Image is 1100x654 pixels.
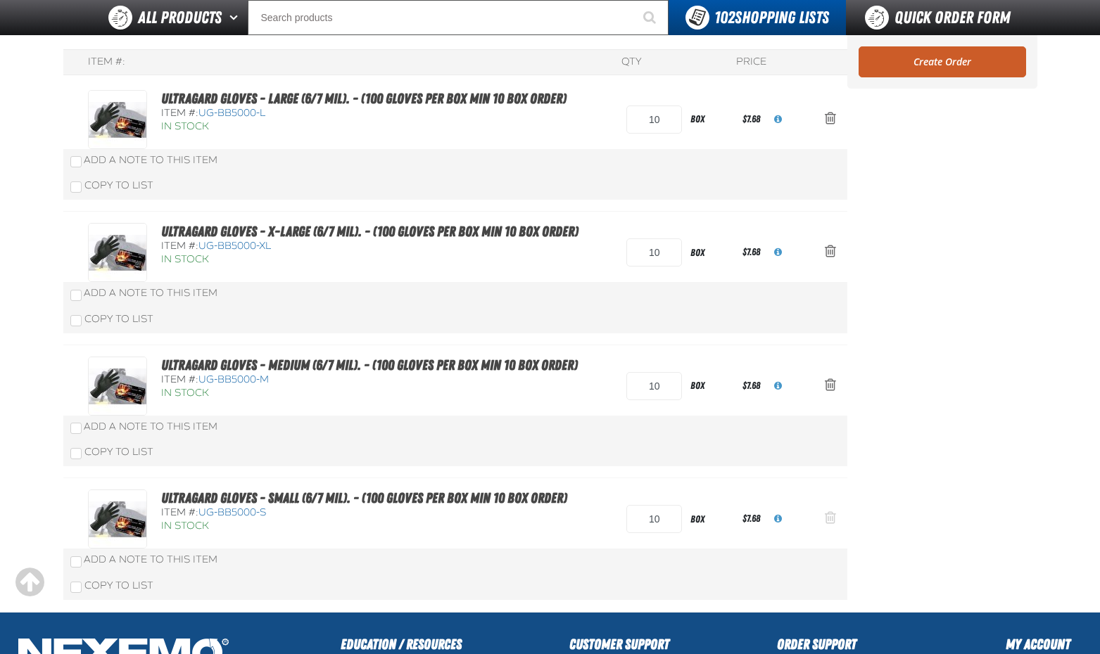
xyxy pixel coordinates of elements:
input: Copy To List [70,181,82,193]
div: In Stock [161,520,567,533]
span: $7.68 [742,380,760,391]
span: Add a Note to This Item [84,154,217,166]
div: Scroll to the top [14,567,45,598]
button: View All Prices for UG-BB5000-L [763,104,793,135]
div: Price [736,56,766,69]
input: Product Quantity [626,505,682,533]
div: box [682,370,740,402]
div: Item #: [161,506,567,520]
strong: 102 [714,8,735,27]
label: Copy To List [70,579,153,591]
input: Add a Note to This Item [70,423,82,434]
span: $7.68 [742,113,760,124]
span: All Products [138,5,222,30]
button: Action Remove Ultragard gloves - Small (6/7 mil). - (100 gloves per box MIN 10 box order) from GL... [814,504,847,534]
a: Ultragard gloves - X-Large (6/7 mil). - (100 gloves per box MIN 10 box order) [161,223,579,240]
span: UG-BB5000-XL [198,240,271,252]
a: Ultragard gloves - Small (6/7 mil). - (100 gloves per box MIN 10 box order) [161,489,567,506]
input: Copy To List [70,315,82,326]
a: Ultragard gloves - Medium (6/7 mil). - (100 gloves per box MIN 10 box order) [161,357,578,373]
input: Add a Note to This Item [70,290,82,301]
span: UG-BB5000-M [198,373,269,385]
label: Copy To List [70,179,153,191]
button: Action Remove Ultragard gloves - X-Large (6/7 mil). - (100 gloves per box MIN 10 box order) from ... [814,237,847,268]
div: box [682,504,740,535]
div: In Stock [161,387,578,400]
button: Action Remove Ultragard gloves - Medium (6/7 mil). - (100 gloves per box MIN 10 box order) from G... [814,371,847,402]
span: UG-BB5000-S [198,506,266,518]
input: Product Quantity [626,105,682,134]
span: Add a Note to This Item [84,287,217,299]
label: Copy To List [70,313,153,325]
button: View All Prices for UG-BB5000-M [763,371,793,402]
div: box [682,103,740,135]
button: View All Prices for UG-BB5000-XL [763,237,793,268]
div: In Stock [161,120,567,134]
button: Action Remove Ultragard gloves - Large (6/7 mil). - (100 gloves per box MIN 10 box order) from GL... [814,104,847,135]
span: Shopping Lists [714,8,829,27]
div: box [682,237,740,269]
input: Add a Note to This Item [70,556,82,568]
button: View All Prices for UG-BB5000-S [763,504,793,534]
input: Product Quantity [626,372,682,400]
span: Add a Note to This Item [84,421,217,432]
div: In Stock [161,253,579,267]
span: $7.68 [742,513,760,524]
span: $7.68 [742,246,760,257]
span: UG-BB5000-L [198,107,265,119]
label: Copy To List [70,446,153,458]
div: Item #: [88,56,125,69]
div: QTY [621,56,641,69]
input: Add a Note to This Item [70,156,82,167]
input: Product Quantity [626,238,682,267]
input: Copy To List [70,582,82,593]
a: Ultragard gloves - Large (6/7 mil). - (100 gloves per box MIN 10 box order) [161,90,567,107]
div: Item #: [161,373,578,387]
div: Item #: [161,240,579,253]
a: Create Order [859,46,1026,77]
div: Item #: [161,107,567,120]
input: Copy To List [70,448,82,459]
span: Add a Note to This Item [84,553,217,565]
